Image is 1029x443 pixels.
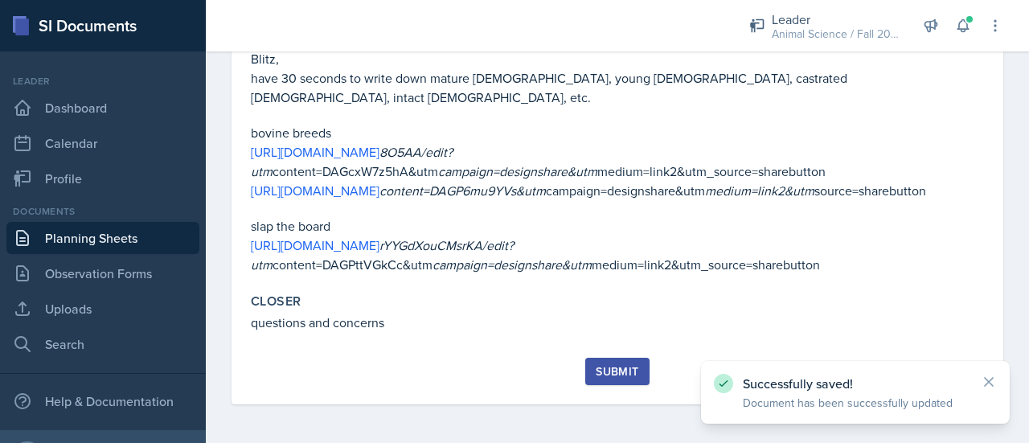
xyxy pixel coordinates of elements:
p: content=DAGPttVGkCc&utm medium=link2&utm_source=sharebutton [251,236,984,274]
em: rYYGdXouCMsrKA/edit?utm [251,236,514,273]
p: content=DAGcxW7z5hA&utm medium=link2&utm_source=sharebutton [251,142,984,181]
em: medium=link2&utm [705,182,814,199]
div: Leader [772,10,900,29]
em: campaign=designshare&utm [433,256,592,273]
div: Leader [6,74,199,88]
a: Dashboard [6,92,199,124]
button: Submit [585,358,649,385]
a: Search [6,328,199,360]
div: Animal Science / Fall 2024 [772,26,900,43]
p: campaign=designshare&utm source=sharebutton [251,181,984,200]
p: Blitz, [251,49,984,68]
a: Planning Sheets [6,222,199,254]
div: Submit [596,365,638,378]
p: slap the board [251,216,984,236]
a: Observation Forms [6,257,199,289]
p: Document has been successfully updated [743,395,968,411]
p: have 30 seconds to write down mature [DEMOGRAPHIC_DATA], young [DEMOGRAPHIC_DATA], castrated [DEM... [251,68,984,107]
div: Documents [6,204,199,219]
em: campaign=designshare&utm [438,162,597,180]
a: [URL][DOMAIN_NAME] [251,182,379,199]
p: bovine breeds [251,123,984,142]
a: Profile [6,162,199,195]
a: [URL][DOMAIN_NAME] [251,236,379,254]
div: Help & Documentation [6,385,199,417]
em: content=DAGP6mu9YVs&utm [379,182,546,199]
a: Calendar [6,127,199,159]
a: Uploads [6,293,199,325]
label: Closer [251,293,301,310]
p: Successfully saved! [743,375,968,392]
a: [URL][DOMAIN_NAME] [251,143,379,161]
p: questions and concerns [251,313,984,332]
